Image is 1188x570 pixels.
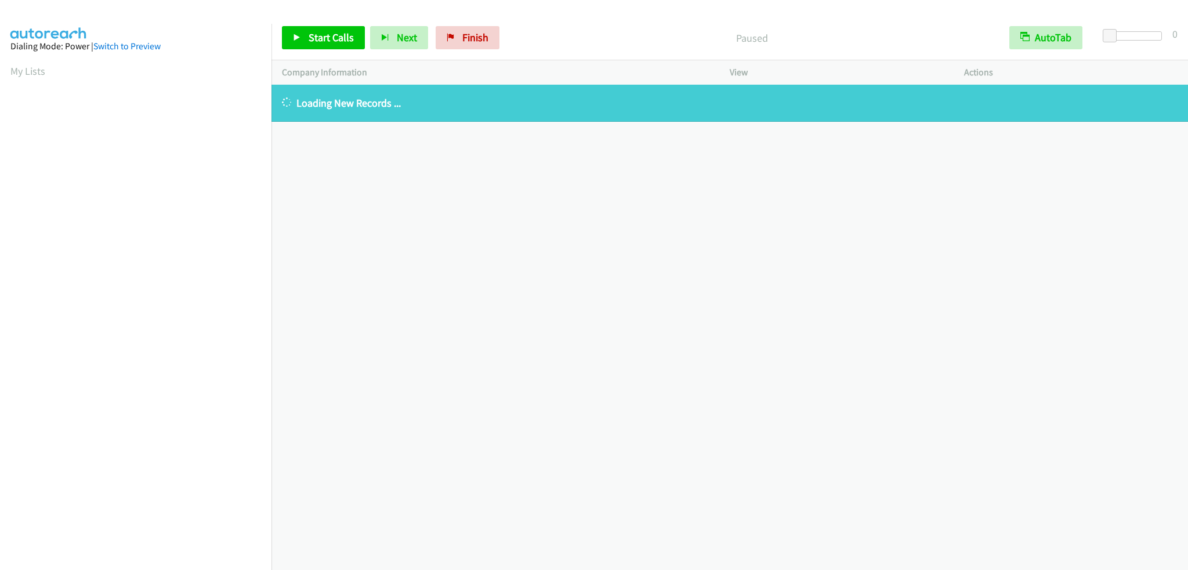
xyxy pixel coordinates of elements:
a: Start Calls [282,26,365,49]
span: Finish [462,31,488,44]
p: Paused [515,30,988,46]
a: My Lists [10,64,45,78]
p: Company Information [282,66,709,79]
p: View [730,66,943,79]
a: Switch to Preview [93,41,161,52]
div: 0 [1172,26,1178,42]
a: Finish [436,26,499,49]
span: Next [397,31,417,44]
span: Start Calls [309,31,354,44]
p: Actions [964,66,1178,79]
div: Dialing Mode: Power | [10,39,261,53]
button: AutoTab [1009,26,1082,49]
p: Loading New Records ... [282,95,1178,111]
div: Delay between calls (in seconds) [1109,31,1162,41]
button: Next [370,26,428,49]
